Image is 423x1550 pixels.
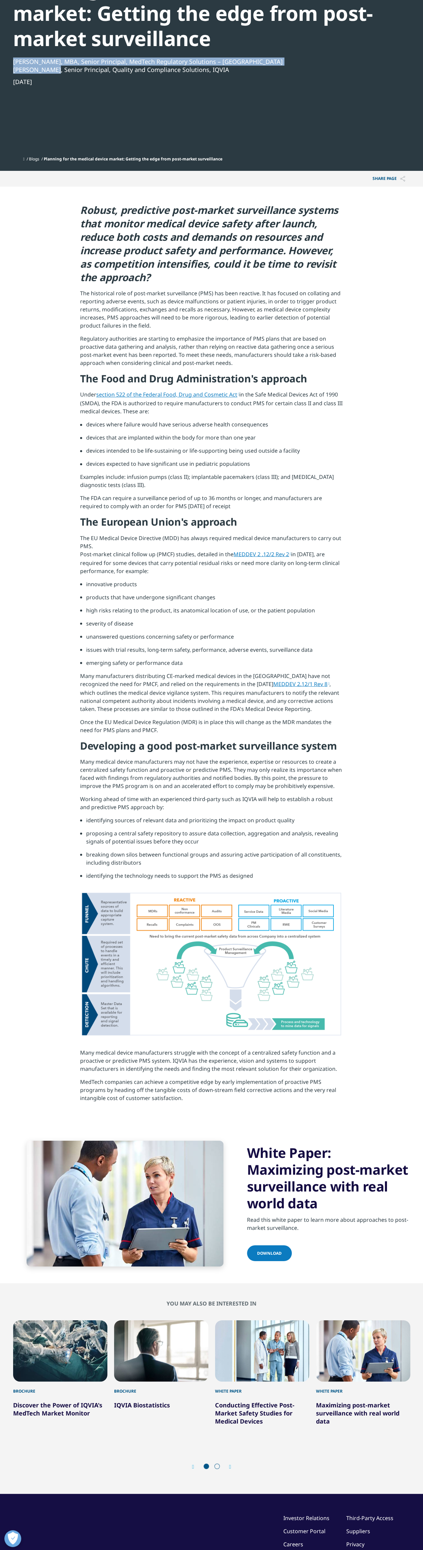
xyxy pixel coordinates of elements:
li: issues with trial results, long-term safety, performance, adverse events, surveillance data [86,645,343,658]
div: White Paper [215,1381,309,1394]
a: MEDDEV 2.12/1 Rev 8 [273,680,329,687]
p: Under in the Safe Medical Devices Act of 1990 (SMDA), the FDA is authorized to require manufactur... [80,390,343,420]
div: 3 / 6 [215,1320,309,1433]
a: Investor Relations [283,1514,329,1521]
li: emerging safety or performance data [86,658,343,672]
span: Planning for the medical device market: Getting the edge from post-market surveillance [44,156,222,162]
div: Brochure [13,1381,107,1394]
p: Many medical device manufacturers may not have the experience, expertise or resources to create a... [80,757,343,795]
p: Working ahead of time with an experienced third-party such as IQVIA will help to establish a robu... [80,795,343,816]
a: Suppliers [346,1527,370,1535]
a: IQVIA Biostatistics [114,1401,170,1409]
p: The FDA can require a surveillance period of up to 36 months or longer, and manufacturers are req... [80,494,343,515]
img: NHS nurse and doctor talking [27,1140,223,1266]
h2: You may also be interested in [13,1300,410,1307]
button: Share PAGEShare PAGE [367,171,410,187]
strong: Robust, predictive post-market surveillance systems that monitor medical device safety after laun... [80,203,338,284]
div: 4 / 6 [316,1320,410,1433]
li: innovative products [86,580,343,593]
a: Customer Portal [283,1527,325,1535]
a: Maximizing post-market surveillance with real world data [316,1401,399,1425]
li: unanswered questions concerning safety or performance [86,632,343,645]
div: [PERSON_NAME], MBA, Senior Principal, MedTech Regulatory Solutions – [GEOGRAPHIC_DATA] [13,58,374,66]
p: The historical role of post-market surveillance (PMS) has been reactive. It has focused on collat... [80,289,343,335]
a: MEDDEV 2 .12/2 Rev 2 [234,550,291,558]
li: devices where failure would have serious adverse health consequences [86,420,343,433]
li: proposing a central safety repository to assure data collection, aggregation and analysis, reveal... [86,829,343,850]
div: Read this white paper to learn more about approaches to post-market surveillance. [247,1211,410,1232]
h4: The European Union's approach [80,515,343,534]
div: Previous slide [192,1463,201,1470]
a: Discover the Power of IQVIA's MedTech Market Monitor [13,1401,102,1417]
a: Third-Party Access [346,1514,393,1521]
div: Brochure [114,1381,208,1394]
div: 1 / 6 [13,1320,107,1433]
p: The EU Medical Device Directive (MDD) has always required medical device manufacturers to carry o... [80,534,343,580]
button: Open Preferences [4,1530,21,1547]
li: high risks relating to the product, its anatomical location of use, or the patient population [86,606,343,619]
p: Share PAGE [367,171,410,187]
li: devices expected to have significant use in pediatric populations [86,460,343,473]
div: 2 / 6 [114,1320,208,1433]
p: Examples include: infusion pumps (class II); implantable pacemakers (class III); and [MEDICAL_DAT... [80,473,343,494]
iframe: Save to Zotero [302,5,420,46]
a: Download [247,1245,292,1261]
h3: White Paper: Maximizing post-market surveillance with real world data [247,1144,410,1211]
li: identifying the technology needs to support the PMS as designed [86,871,343,884]
span: Download [257,1250,282,1256]
a: Privacy [346,1540,364,1548]
p: Many medical device manufacturers struggle with the concept of a centralized safety function and ... [80,1048,343,1078]
li: identifying sources of relevant data and prioritizing the impact on product quality [86,816,343,829]
li: breaking down silos between functional groups and assuring active participation of all constituen... [86,850,343,871]
div: [PERSON_NAME], Senior Principal, Quality and Compliance Solutions, IQVIA [13,66,374,74]
div: Next slide [222,1463,231,1470]
li: devices that are implanted within the body for more than one year [86,433,343,447]
a: section 522 of the Federal Food, Drug and Cosmetic Act [96,391,239,398]
li: devices intended to be life-sustaining or life-supporting being used outside a facility [86,447,343,460]
h4: Developing a good post-market surveillance system [80,739,343,757]
p: Once the EU Medical Device Regulation (MDR) is in place this will change as the MDR mandates the ... [80,718,343,739]
a: Conducting Effective Post-Market Safety Studies for Medical Devices [215,1401,294,1425]
div: White Paper [316,1381,410,1394]
p: Regulatory authorities are starting to emphasize the importance of PMS plans that are based on pr... [80,335,343,372]
a: Blogs [29,156,39,162]
p: Many manufacturers distributing CE-marked medical devices in the [GEOGRAPHIC_DATA] have not recog... [80,672,343,718]
p: MedTech companies can achieve a competitive edge by early implementation of proactive PMS program... [80,1078,343,1107]
h4: The Food and Drug Administration's approach [80,372,343,390]
a: Careers [283,1540,303,1548]
div: [DATE] [13,78,374,86]
li: products that have undergone significant changes [86,593,343,606]
li: severity of disease [86,619,343,632]
img: Share PAGE [400,176,405,182]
